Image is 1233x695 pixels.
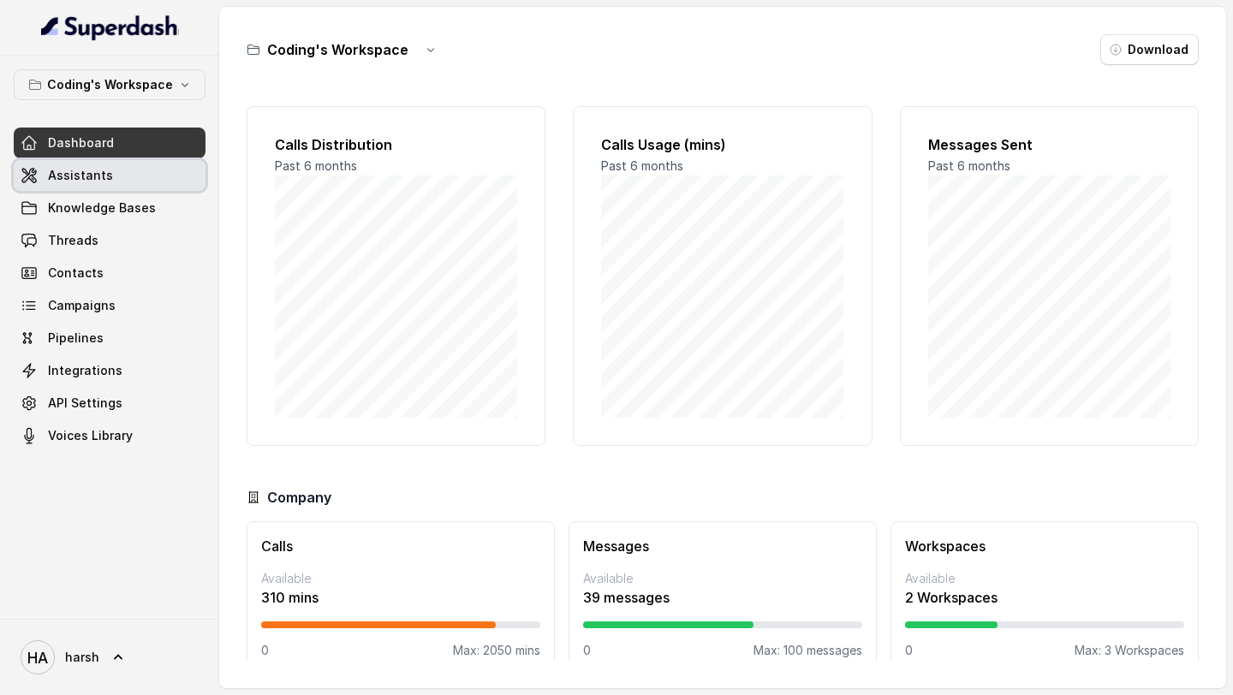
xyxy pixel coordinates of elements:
h3: Calls [261,536,540,556]
a: Contacts [14,258,205,288]
span: Past 6 months [601,158,683,173]
p: Max: 2050 mins [453,642,540,659]
a: Voices Library [14,420,205,451]
a: Pipelines [14,323,205,353]
p: 0 [261,642,269,659]
span: Past 6 months [928,158,1010,173]
a: Dashboard [14,128,205,158]
h2: Messages Sent [928,134,1170,155]
a: Campaigns [14,290,205,321]
button: Download [1100,34,1199,65]
h3: Coding's Workspace [267,39,408,60]
a: Assistants [14,160,205,191]
span: Past 6 months [275,158,357,173]
p: Max: 3 Workspaces [1075,642,1184,659]
img: light.svg [41,14,179,41]
a: Integrations [14,355,205,386]
a: API Settings [14,388,205,419]
p: Max: 100 messages [753,642,862,659]
h3: Company [267,487,331,508]
h3: Messages [583,536,862,556]
p: 2 Workspaces [905,587,1184,608]
h2: Calls Distribution [275,134,517,155]
p: 310 mins [261,587,540,608]
p: Available [905,570,1184,587]
p: 39 messages [583,587,862,608]
button: Coding's Workspace [14,69,205,100]
p: 0 [905,642,913,659]
h2: Calls Usage (mins) [601,134,843,155]
a: Threads [14,225,205,256]
a: Knowledge Bases [14,193,205,223]
p: 0 [583,642,591,659]
p: Available [583,570,862,587]
p: Available [261,570,540,587]
a: harsh [14,633,205,681]
p: Coding's Workspace [47,74,173,95]
h3: Workspaces [905,536,1184,556]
